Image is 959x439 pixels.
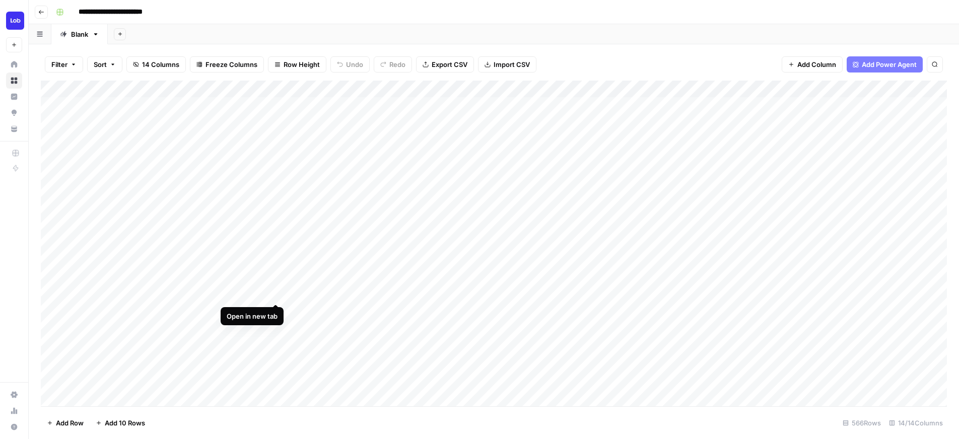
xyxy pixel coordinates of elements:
[227,311,278,321] div: Open in new tab
[389,59,405,69] span: Redo
[847,56,923,72] button: Add Power Agent
[6,387,22,403] a: Settings
[494,59,530,69] span: Import CSV
[6,12,24,30] img: Lob Logo
[6,72,22,89] a: Browse
[6,105,22,121] a: Opportunities
[190,56,264,72] button: Freeze Columns
[142,59,179,69] span: 14 Columns
[862,59,917,69] span: Add Power Agent
[45,56,83,72] button: Filter
[839,415,885,431] div: 566 Rows
[6,89,22,105] a: Insights
[374,56,412,72] button: Redo
[51,59,67,69] span: Filter
[885,415,947,431] div: 14/14 Columns
[71,29,88,39] div: Blank
[6,419,22,435] button: Help + Support
[6,8,22,33] button: Workspace: Lob
[782,56,843,72] button: Add Column
[346,59,363,69] span: Undo
[41,415,90,431] button: Add Row
[87,56,122,72] button: Sort
[284,59,320,69] span: Row Height
[94,59,107,69] span: Sort
[6,403,22,419] a: Usage
[6,56,22,72] a: Home
[51,24,108,44] a: Blank
[126,56,186,72] button: 14 Columns
[205,59,257,69] span: Freeze Columns
[105,418,145,428] span: Add 10 Rows
[797,59,836,69] span: Add Column
[478,56,536,72] button: Import CSV
[6,121,22,137] a: Your Data
[268,56,326,72] button: Row Height
[416,56,474,72] button: Export CSV
[330,56,370,72] button: Undo
[432,59,467,69] span: Export CSV
[90,415,151,431] button: Add 10 Rows
[56,418,84,428] span: Add Row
